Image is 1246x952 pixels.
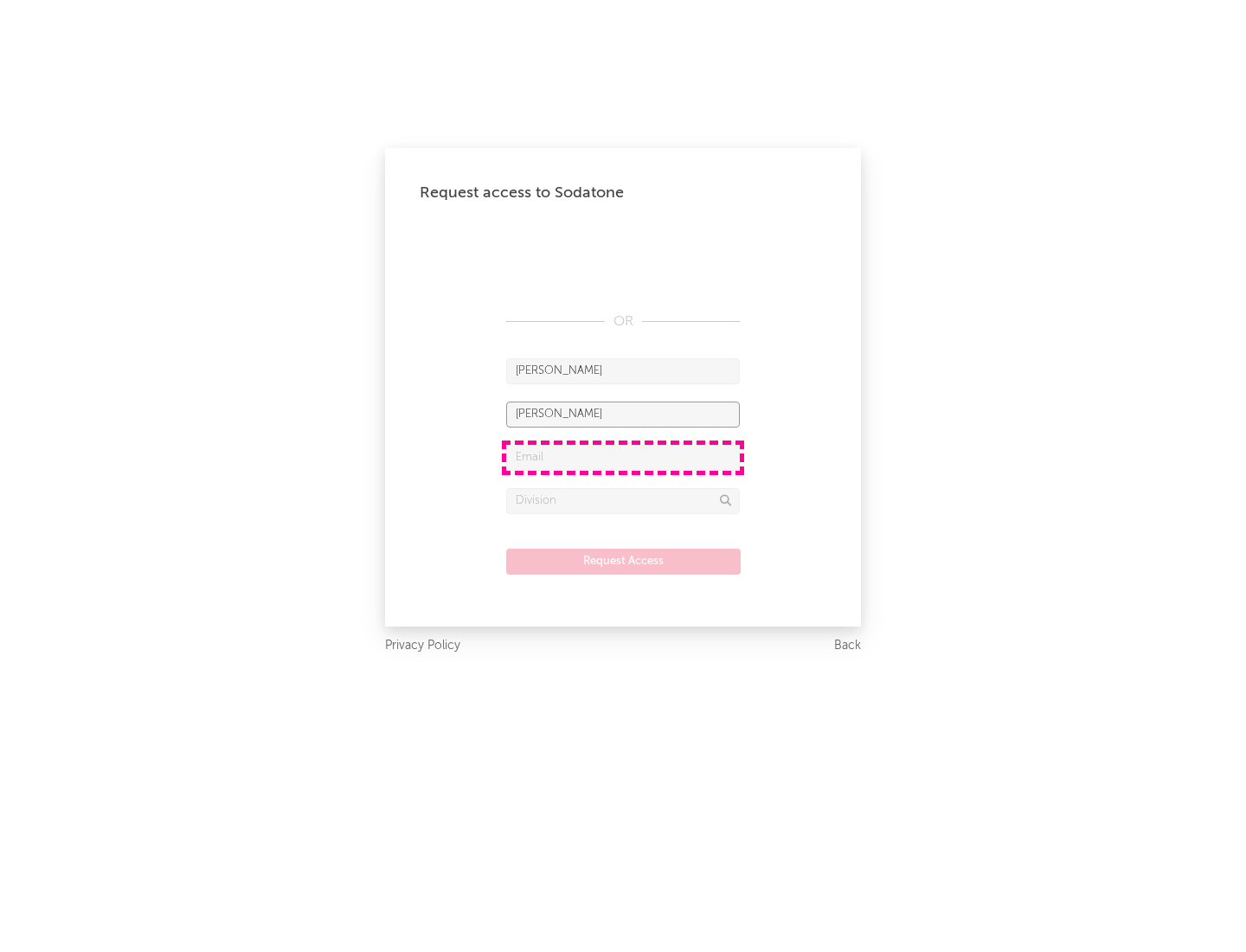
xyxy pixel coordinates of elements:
[834,635,861,657] a: Back
[385,635,460,657] a: Privacy Policy
[506,358,740,384] input: First Name
[506,488,740,514] input: Division
[506,312,740,332] div: OR
[506,549,741,575] button: Request Access
[420,183,826,203] div: Request access to Sodatone
[506,445,740,471] input: Email
[506,402,740,428] input: Last Name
